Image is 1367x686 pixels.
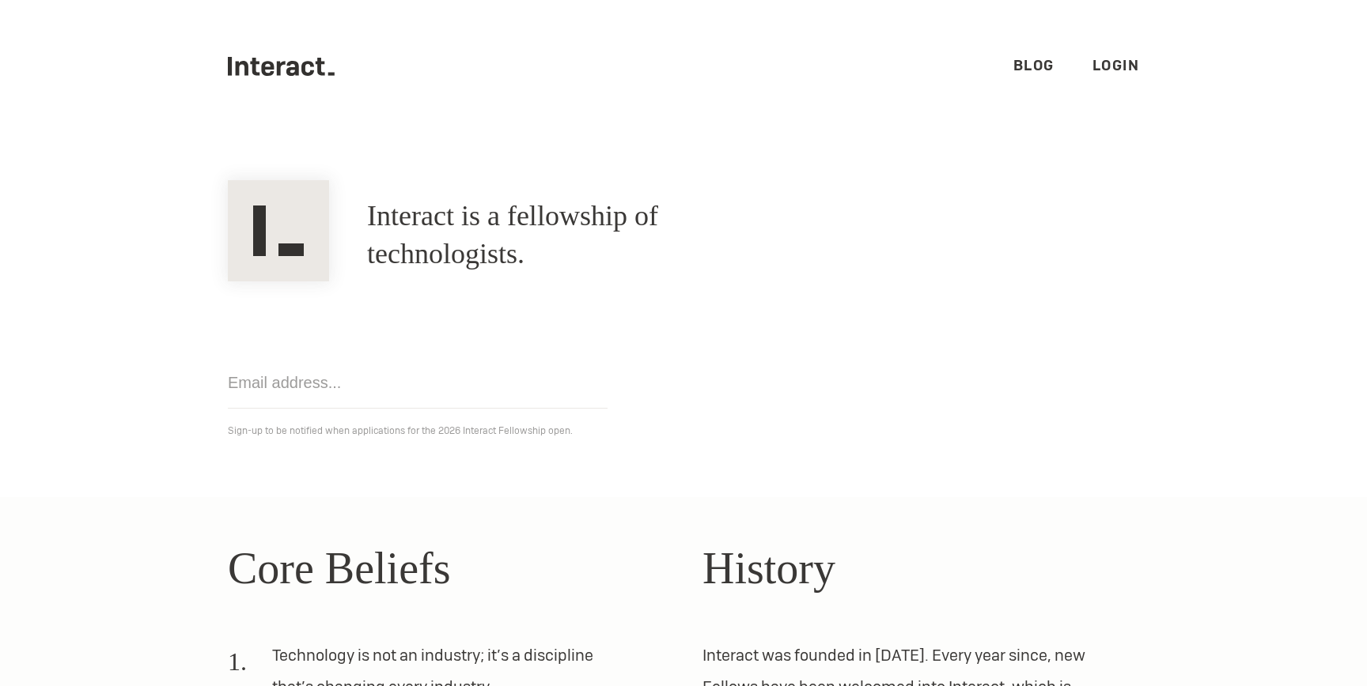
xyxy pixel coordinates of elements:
img: Interact Logo [228,180,329,281]
a: Login [1092,56,1140,74]
input: Email address... [228,357,608,409]
h2: History [702,535,1139,601]
a: Blog [1013,56,1055,74]
p: Sign-up to be notified when applications for the 2026 Interact Fellowship open. [228,421,1139,440]
h1: Interact is a fellowship of technologists. [367,198,794,273]
h2: Core Beliefs [228,535,665,601]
